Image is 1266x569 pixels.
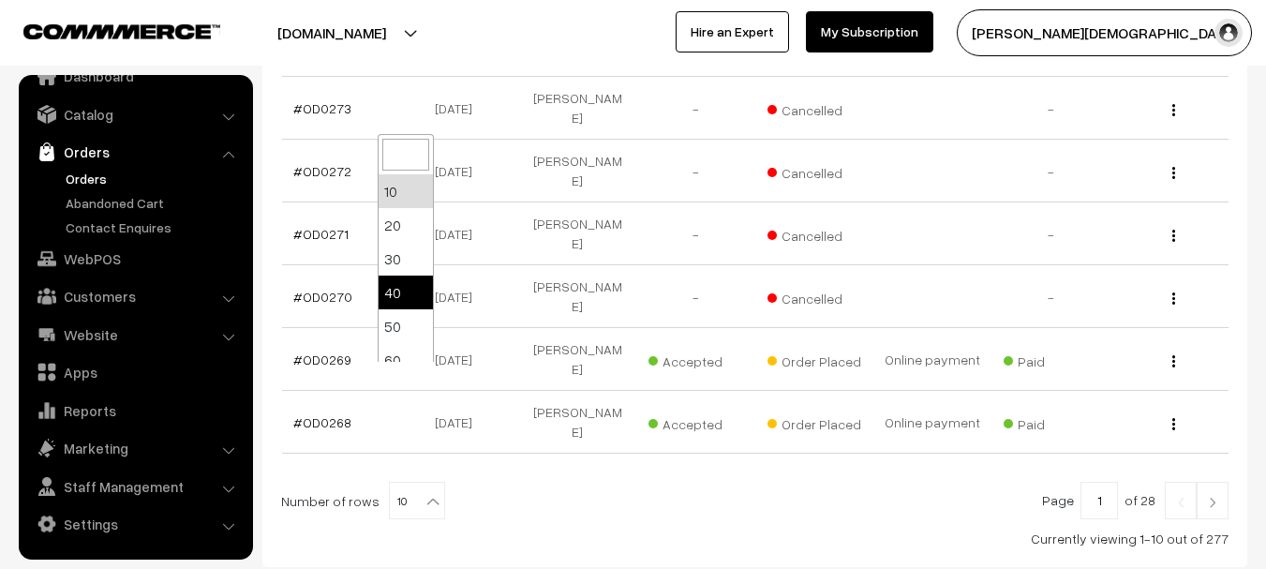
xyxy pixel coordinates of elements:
[212,9,452,56] button: [DOMAIN_NAME]
[1172,355,1175,367] img: Menu
[991,140,1110,202] td: -
[400,202,518,265] td: [DATE]
[23,59,246,93] a: Dashboard
[293,289,352,305] a: #OD0270
[518,77,636,140] td: [PERSON_NAME]
[1125,492,1155,508] span: of 28
[379,174,433,208] li: 10
[873,391,991,454] td: Online payment
[400,391,518,454] td: [DATE]
[1004,347,1097,371] span: Paid
[991,265,1110,328] td: -
[518,202,636,265] td: [PERSON_NAME]
[23,394,246,427] a: Reports
[23,135,246,169] a: Orders
[379,276,433,309] li: 40
[636,202,754,265] td: -
[518,265,636,328] td: [PERSON_NAME]
[61,193,246,213] a: Abandoned Cart
[767,284,861,308] span: Cancelled
[873,328,991,391] td: Online payment
[379,208,433,242] li: 20
[518,391,636,454] td: [PERSON_NAME]
[61,169,246,188] a: Orders
[379,309,433,343] li: 50
[676,11,789,52] a: Hire an Expert
[1172,292,1175,305] img: Menu
[991,202,1110,265] td: -
[1042,492,1074,508] span: Page
[23,318,246,352] a: Website
[518,328,636,391] td: [PERSON_NAME]
[293,414,351,430] a: #OD0268
[293,352,351,367] a: #OD0269
[1172,167,1175,179] img: Menu
[23,355,246,389] a: Apps
[1172,497,1189,508] img: Left
[23,507,246,541] a: Settings
[400,77,518,140] td: [DATE]
[293,226,349,242] a: #OD0271
[806,11,933,52] a: My Subscription
[23,97,246,131] a: Catalog
[379,242,433,276] li: 30
[23,470,246,503] a: Staff Management
[636,140,754,202] td: -
[281,491,380,511] span: Number of rows
[389,482,445,519] span: 10
[1172,104,1175,116] img: Menu
[636,265,754,328] td: -
[390,483,444,520] span: 10
[767,96,861,120] span: Cancelled
[1204,497,1221,508] img: Right
[1214,19,1243,47] img: user
[991,77,1110,140] td: -
[648,410,742,434] span: Accepted
[767,347,861,371] span: Order Placed
[61,217,246,237] a: Contact Enquires
[379,343,433,377] li: 60
[518,140,636,202] td: [PERSON_NAME]
[293,163,351,179] a: #OD0272
[281,529,1229,548] div: Currently viewing 1-10 out of 277
[1004,410,1097,434] span: Paid
[767,221,861,246] span: Cancelled
[23,19,187,41] a: COMMMERCE
[23,431,246,465] a: Marketing
[1172,230,1175,242] img: Menu
[23,279,246,313] a: Customers
[957,9,1252,56] button: [PERSON_NAME][DEMOGRAPHIC_DATA]
[767,410,861,434] span: Order Placed
[400,140,518,202] td: [DATE]
[767,158,861,183] span: Cancelled
[1172,418,1175,430] img: Menu
[23,242,246,276] a: WebPOS
[648,347,742,371] span: Accepted
[400,265,518,328] td: [DATE]
[636,77,754,140] td: -
[400,328,518,391] td: [DATE]
[293,100,351,116] a: #OD0273
[23,24,220,38] img: COMMMERCE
